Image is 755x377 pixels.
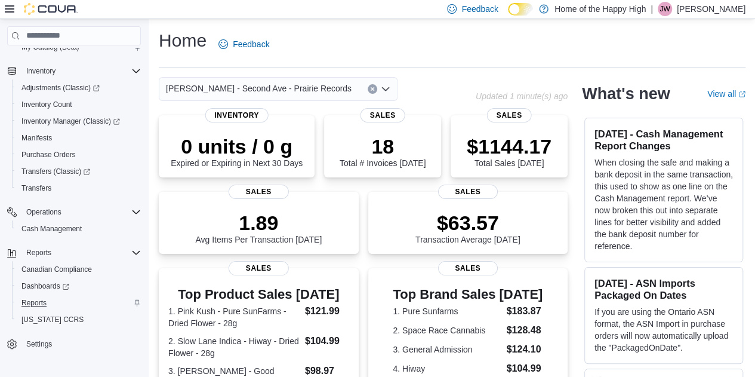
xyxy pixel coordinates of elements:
[17,81,104,95] a: Adjustments (Classic)
[21,336,141,351] span: Settings
[17,131,141,145] span: Manifests
[17,279,141,293] span: Dashboards
[415,211,520,235] p: $63.57
[305,334,349,348] dd: $104.99
[12,295,146,311] button: Reports
[660,2,670,16] span: JW
[467,134,551,168] div: Total Sales [DATE]
[17,181,56,195] a: Transfers
[12,146,146,163] button: Purchase Orders
[171,134,303,158] p: 0 units / 0 g
[159,29,207,53] h1: Home
[707,89,745,99] a: View allExternal link
[21,224,82,234] span: Cash Management
[12,39,146,56] button: My Catalog (Beta)
[393,305,501,317] dt: 1. Pure Sunfarms
[17,279,74,293] a: Dashboards
[476,91,568,101] p: Updated 1 minute(s) ago
[21,205,66,219] button: Operations
[168,287,349,302] h3: Top Product Sales [DATE]
[21,42,79,52] span: My Catalog (Beta)
[26,339,52,349] span: Settings
[651,2,653,16] p: |
[21,100,72,109] span: Inventory Count
[21,133,52,143] span: Manifests
[17,164,141,179] span: Transfers (Classic)
[21,246,56,260] button: Reports
[214,32,274,56] a: Feedback
[21,281,69,291] span: Dashboards
[12,113,146,130] a: Inventory Manager (Classic)
[340,134,426,168] div: Total # Invoices [DATE]
[12,220,146,237] button: Cash Management
[2,63,146,79] button: Inventory
[594,128,733,152] h3: [DATE] - Cash Management Report Changes
[487,108,532,122] span: Sales
[738,91,745,98] svg: External link
[17,97,77,112] a: Inventory Count
[12,79,146,96] a: Adjustments (Classic)
[508,3,533,16] input: Dark Mode
[17,131,57,145] a: Manifests
[21,298,47,308] span: Reports
[21,117,120,126] span: Inventory Manager (Classic)
[594,277,733,301] h3: [DATE] - ASN Imports Packaged On Dates
[17,222,87,236] a: Cash Management
[677,2,745,16] p: [PERSON_NAME]
[26,66,56,76] span: Inventory
[17,148,141,162] span: Purchase Orders
[2,335,146,353] button: Settings
[17,114,125,128] a: Inventory Manager (Classic)
[17,312,141,327] span: Washington CCRS
[12,180,146,197] button: Transfers
[195,211,322,244] div: Avg Items Per Transaction [DATE]
[233,38,269,50] span: Feedback
[17,81,141,95] span: Adjustments (Classic)
[506,361,543,376] dd: $104.99
[17,296,51,310] a: Reports
[21,265,92,274] span: Canadian Compliance
[26,207,61,217] span: Operations
[17,181,141,195] span: Transfers
[21,315,84,324] span: [US_STATE] CCRS
[17,40,141,54] span: My Catalog (Beta)
[17,312,88,327] a: [US_STATE] CCRS
[594,157,733,252] p: When closing the safe and making a bank deposit in the same transaction, this used to show as one...
[166,81,352,96] span: [PERSON_NAME] - Second Ave - Prairie Records
[168,335,300,359] dt: 2. Slow Lane Indica - Hiway - Dried Flower - 28g
[415,211,520,244] div: Transaction Average [DATE]
[21,150,76,160] span: Purchase Orders
[17,296,141,310] span: Reports
[340,134,426,158] p: 18
[21,64,60,78] button: Inventory
[12,311,146,328] button: [US_STATE] CCRS
[26,248,51,258] span: Reports
[21,337,57,351] a: Settings
[381,84,390,94] button: Open list of options
[506,323,543,338] dd: $128.48
[12,163,146,180] a: Transfers (Classic)
[368,84,377,94] button: Clear input
[17,164,95,179] a: Transfers (Classic)
[393,324,501,336] dt: 2. Space Race Cannabis
[438,261,498,275] span: Sales
[17,262,97,277] a: Canadian Compliance
[171,134,303,168] div: Expired or Expiring in Next 30 Days
[582,84,670,103] h2: What's new
[393,344,501,355] dt: 3. General Admission
[229,185,288,199] span: Sales
[360,108,405,122] span: Sales
[12,96,146,113] button: Inventory Count
[554,2,646,16] p: Home of the Happy High
[229,261,288,275] span: Sales
[12,261,146,278] button: Canadian Compliance
[17,40,84,54] a: My Catalog (Beta)
[21,83,100,93] span: Adjustments (Classic)
[506,342,543,357] dd: $124.10
[24,3,78,15] img: Cova
[168,305,300,329] dt: 1. Pink Kush - Pure SunFarms - Dried Flower - 28g
[393,363,501,375] dt: 4. Hiway
[12,130,146,146] button: Manifests
[17,114,141,128] span: Inventory Manager (Classic)
[195,211,322,235] p: 1.89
